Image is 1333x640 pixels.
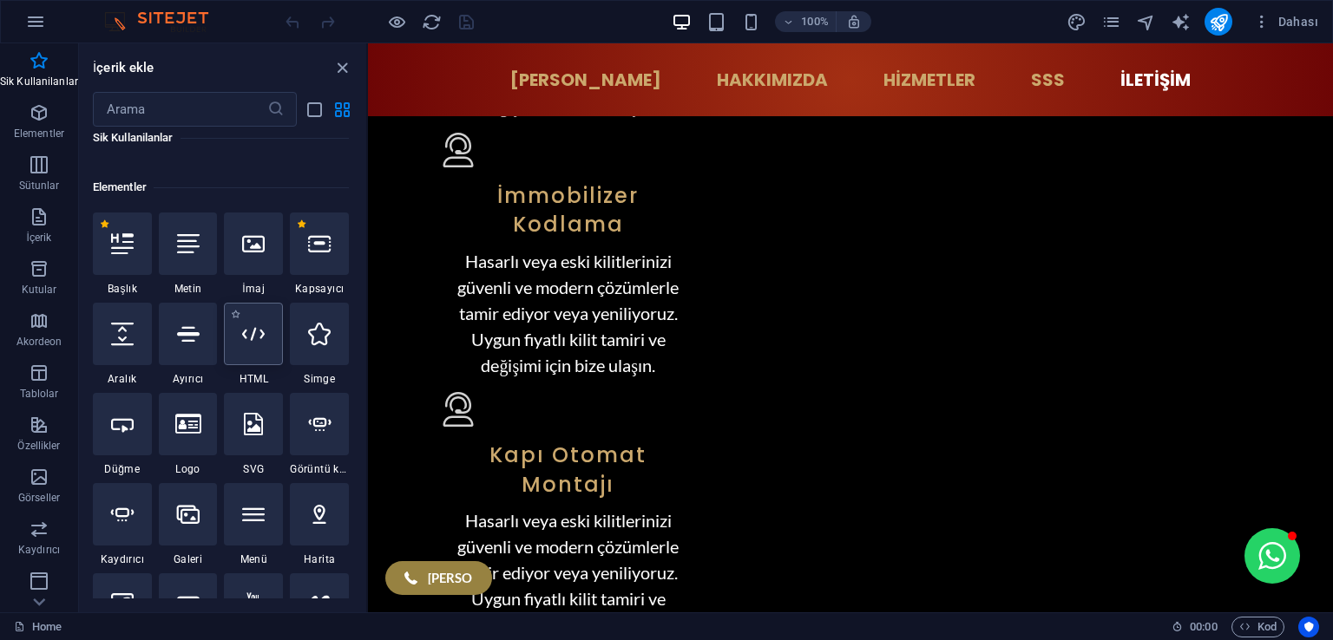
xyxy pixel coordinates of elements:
[290,282,349,296] span: Kapsayıcı
[290,393,349,476] div: Görüntü kaydırıcı
[159,212,218,296] div: Metin
[159,372,218,386] span: Ayırıcı
[1205,8,1232,36] button: publish
[304,99,325,120] button: list-view
[159,303,218,386] div: Ayırıcı
[224,552,283,566] span: Menü
[93,393,152,476] div: Düğme
[159,462,218,476] span: Logo
[17,439,60,453] p: Özellikler
[22,283,57,297] p: Kutular
[93,462,152,476] span: Düğme
[1172,617,1218,637] h6: Oturum süresi
[159,393,218,476] div: Logo
[421,11,442,32] button: reload
[20,387,59,401] p: Tablolar
[332,99,352,120] button: grid-view
[1246,8,1325,36] button: Dahası
[1100,11,1121,32] button: pages
[290,212,349,296] div: Kapsayıcı
[159,552,218,566] span: Galeri
[846,14,862,29] i: Yeniden boyutlandırmada yakınlaştırma düzeyini seçilen cihaza uyacak şekilde otomatik olarak ayarla.
[332,57,352,78] button: close panel
[231,310,240,319] span: Sık kullanılanlara ekle
[93,57,154,78] h6: İçerik ekle
[93,372,152,386] span: Aralık
[100,11,230,32] img: Editor Logo
[14,617,62,637] a: Seçimi iptal etmek için tıkla. Sayfaları açmak için çift tıkla
[93,92,267,127] input: Arama
[93,552,152,566] span: Kaydırıcı
[26,231,51,245] p: İçerik
[16,335,62,349] p: Akordeon
[100,219,109,229] span: Sık kullanılanlardan çıkar
[224,212,283,296] div: İmaj
[159,282,218,296] span: Metin
[1067,12,1087,32] i: Tasarım (Ctrl+Alt+Y)
[386,11,407,32] button: Ön izleme modundan çıkıp düzenlemeye devam etmek için buraya tıklayın
[1135,11,1156,32] button: navigator
[224,462,283,476] span: SVG
[224,393,283,476] div: SVG
[1101,12,1121,32] i: Sayfalar (Ctrl+Alt+S)
[290,483,349,566] div: Harita
[1298,617,1319,637] button: Usercentrics
[18,543,60,557] p: Kaydırıcı
[775,11,837,32] button: 100%
[1231,617,1284,637] button: Kod
[290,372,349,386] span: Simge
[1253,13,1318,30] span: Dahası
[1202,620,1205,633] span: :
[224,303,283,386] div: HTML
[159,483,218,566] div: Galeri
[1170,11,1191,32] button: text_generator
[93,177,349,198] h6: Elementler
[1066,11,1087,32] button: design
[1209,12,1229,32] i: Yayınla
[93,282,152,296] span: Başlık
[290,303,349,386] div: Simge
[1190,617,1217,637] span: 00 00
[93,127,349,148] h6: Sik Kullanilanlar
[224,372,283,386] span: HTML
[14,127,64,140] p: Elementler
[1136,12,1156,32] i: Navigatör
[19,179,60,193] p: Sütunlar
[93,483,152,566] div: Kaydırıcı
[93,212,152,296] div: Başlık
[290,552,349,566] span: Harita
[1171,12,1191,32] i: AI Writer
[877,485,932,540] button: Open chat window
[422,12,442,32] i: Sayfayı yeniden yükleyin
[290,462,349,476] span: Görüntü kaydırıcı
[224,282,283,296] span: İmaj
[18,491,60,505] p: Görseller
[801,11,829,32] h6: 100%
[93,303,152,386] div: Aralık
[1239,617,1277,637] span: Kod
[224,483,283,566] div: Menü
